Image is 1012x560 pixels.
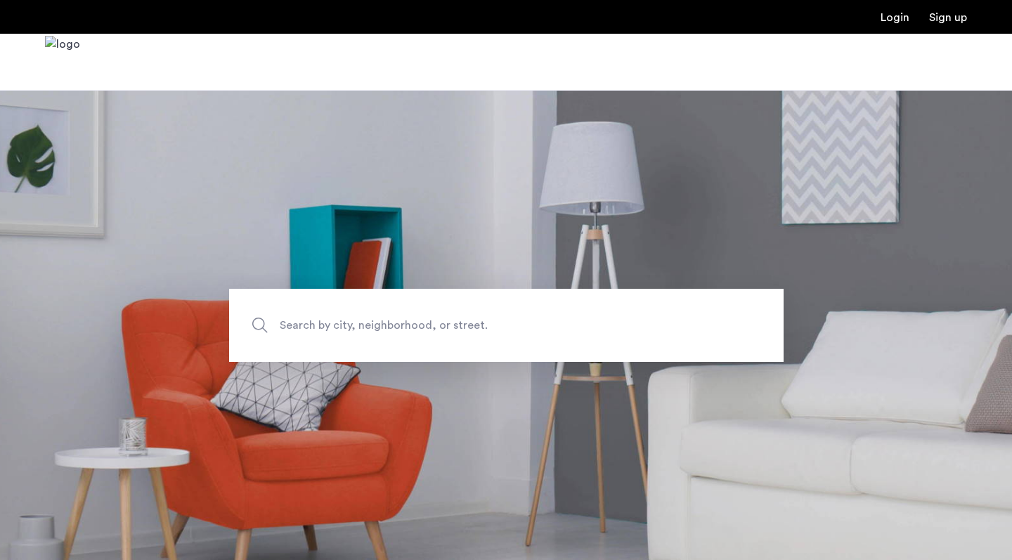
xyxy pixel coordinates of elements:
span: Search by city, neighborhood, or street. [280,315,668,334]
a: Login [881,12,909,23]
img: logo [45,36,80,89]
a: Cazamio Logo [45,36,80,89]
a: Registration [929,12,967,23]
input: Apartment Search [229,289,784,362]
